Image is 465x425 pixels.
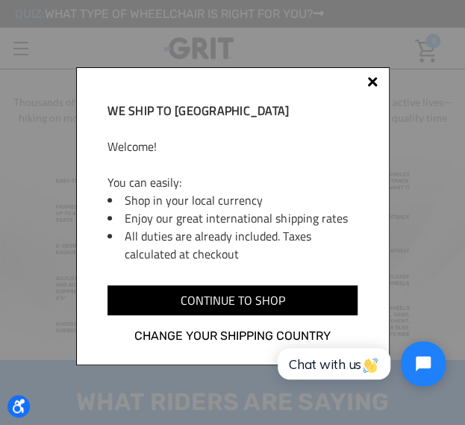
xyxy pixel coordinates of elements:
span: Phone Number [199,61,279,75]
li: Shop in your local currency [125,191,357,209]
iframe: Tidio Chat [261,329,458,399]
p: You can easily: [107,173,357,191]
a: Change your shipping country [107,326,357,346]
input: Continue to shop [107,285,357,315]
li: All duties are already included. Taxes calculated at checkout [125,227,357,263]
li: Enjoy our great international shipping rates [125,209,357,227]
h2: We ship to [GEOGRAPHIC_DATA] [107,102,357,120]
p: Welcome! [107,137,357,155]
